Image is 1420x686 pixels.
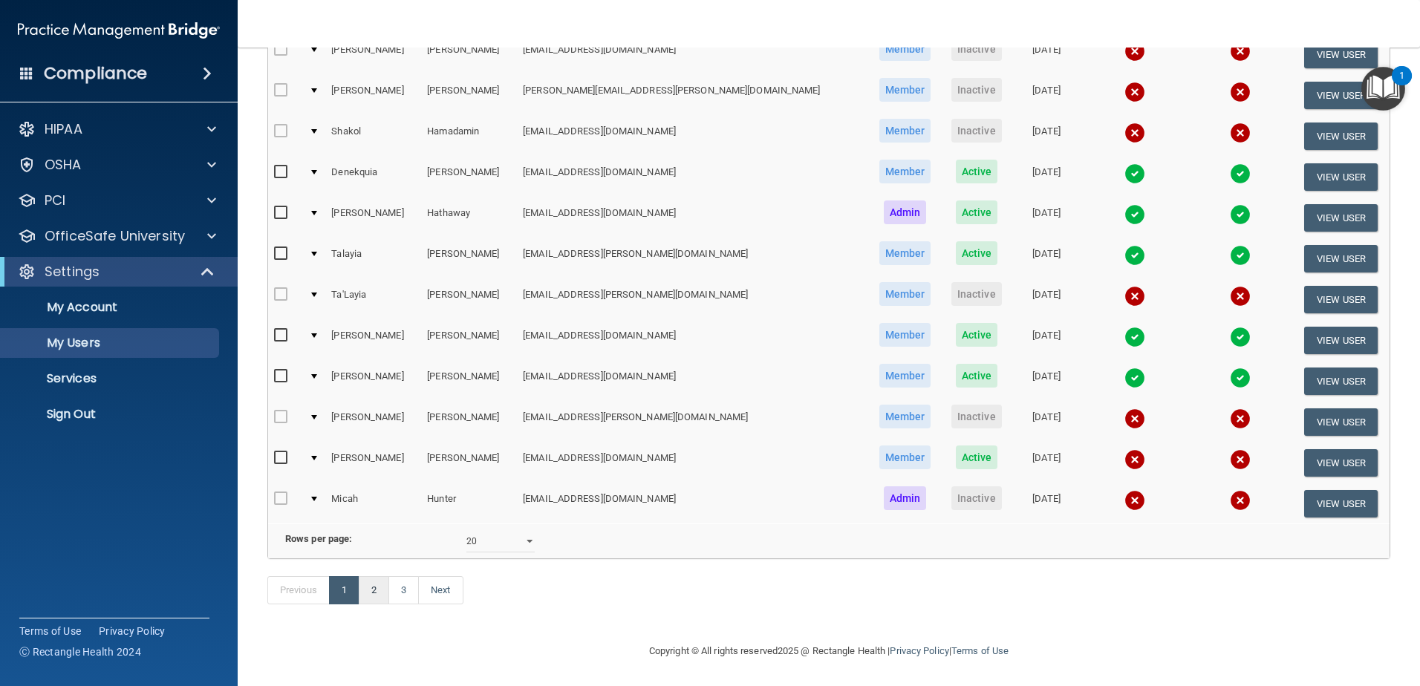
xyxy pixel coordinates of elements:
span: Member [879,364,931,388]
a: HIPAA [18,120,216,138]
a: Next [418,576,463,604]
td: [PERSON_NAME] [421,157,517,197]
td: [EMAIL_ADDRESS][DOMAIN_NAME] [517,483,869,523]
img: tick.e7d51cea.svg [1230,204,1251,225]
button: View User [1304,41,1378,68]
td: [EMAIL_ADDRESS][DOMAIN_NAME] [517,320,869,361]
img: tick.e7d51cea.svg [1230,367,1251,388]
a: 1 [329,576,359,604]
td: [DATE] [1012,197,1081,238]
span: Member [879,78,931,102]
a: Terms of Use [19,624,81,638]
td: Micah [325,483,421,523]
span: Admin [884,486,927,510]
a: OfficeSafe University [18,227,216,245]
div: 1 [1399,76,1404,95]
button: View User [1304,286,1378,313]
span: Active [956,445,998,469]
td: Hamadamin [421,116,517,157]
td: [PERSON_NAME] [421,402,517,442]
img: cross.ca9f0e7f.svg [1124,41,1145,62]
span: Inactive [951,78,1002,102]
p: PCI [45,192,65,209]
img: tick.e7d51cea.svg [1230,163,1251,184]
img: cross.ca9f0e7f.svg [1230,286,1251,307]
b: Rows per page: [285,533,352,544]
img: cross.ca9f0e7f.svg [1230,122,1251,143]
td: [PERSON_NAME] [421,279,517,320]
td: Hathaway [421,197,517,238]
button: View User [1304,245,1378,272]
td: [EMAIL_ADDRESS][PERSON_NAME][DOMAIN_NAME] [517,279,869,320]
button: View User [1304,122,1378,150]
p: HIPAA [45,120,82,138]
td: [DATE] [1012,483,1081,523]
span: Admin [884,200,927,224]
button: View User [1304,204,1378,232]
td: [PERSON_NAME] [421,34,517,75]
button: View User [1304,449,1378,477]
img: tick.e7d51cea.svg [1124,204,1145,225]
p: Services [10,371,212,386]
td: [EMAIL_ADDRESS][DOMAIN_NAME] [517,361,869,402]
td: [EMAIL_ADDRESS][DOMAIN_NAME] [517,34,869,75]
td: [EMAIL_ADDRESS][PERSON_NAME][DOMAIN_NAME] [517,402,869,442]
img: cross.ca9f0e7f.svg [1230,490,1251,511]
td: [PERSON_NAME][EMAIL_ADDRESS][PERSON_NAME][DOMAIN_NAME] [517,75,869,116]
a: OSHA [18,156,216,174]
td: [DATE] [1012,157,1081,197]
td: [EMAIL_ADDRESS][DOMAIN_NAME] [517,197,869,238]
span: Member [879,241,931,265]
span: Member [879,119,931,143]
img: cross.ca9f0e7f.svg [1124,286,1145,307]
td: [PERSON_NAME] [325,402,421,442]
img: tick.e7d51cea.svg [1124,367,1145,388]
td: [DATE] [1012,361,1081,402]
img: tick.e7d51cea.svg [1124,245,1145,266]
img: cross.ca9f0e7f.svg [1230,41,1251,62]
img: cross.ca9f0e7f.svg [1230,449,1251,470]
td: [PERSON_NAME] [421,238,517,279]
button: View User [1304,408,1378,436]
td: [PERSON_NAME] [325,197,421,238]
td: [DATE] [1012,238,1081,279]
td: Shakol [325,116,421,157]
img: cross.ca9f0e7f.svg [1124,122,1145,143]
td: [EMAIL_ADDRESS][DOMAIN_NAME] [517,442,869,483]
td: [PERSON_NAME] [421,442,517,483]
span: Inactive [951,37,1002,61]
img: cross.ca9f0e7f.svg [1124,82,1145,102]
td: [PERSON_NAME] [325,361,421,402]
img: cross.ca9f0e7f.svg [1230,408,1251,429]
a: Terms of Use [951,645,1009,656]
td: [EMAIL_ADDRESS][DOMAIN_NAME] [517,157,869,197]
td: [EMAIL_ADDRESS][PERSON_NAME][DOMAIN_NAME] [517,238,869,279]
a: Settings [18,263,215,281]
a: Previous [267,576,330,604]
img: cross.ca9f0e7f.svg [1230,82,1251,102]
button: View User [1304,327,1378,354]
td: [PERSON_NAME] [421,361,517,402]
span: Ⓒ Rectangle Health 2024 [19,644,141,659]
td: [DATE] [1012,402,1081,442]
span: Active [956,323,998,347]
td: Denekquia [325,157,421,197]
span: Member [879,445,931,469]
span: Active [956,160,998,183]
td: [DATE] [1012,34,1081,75]
img: tick.e7d51cea.svg [1230,245,1251,266]
button: View User [1304,367,1378,395]
span: Inactive [951,119,1002,143]
iframe: Drift Widget Chat Controller [1163,581,1402,640]
img: PMB logo [18,16,220,45]
td: [PERSON_NAME] [325,75,421,116]
p: Settings [45,263,100,281]
td: Hunter [421,483,517,523]
a: Privacy Policy [890,645,948,656]
img: cross.ca9f0e7f.svg [1124,449,1145,470]
img: tick.e7d51cea.svg [1124,327,1145,347]
span: Active [956,241,998,265]
a: PCI [18,192,216,209]
span: Member [879,405,931,428]
button: View User [1304,163,1378,191]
